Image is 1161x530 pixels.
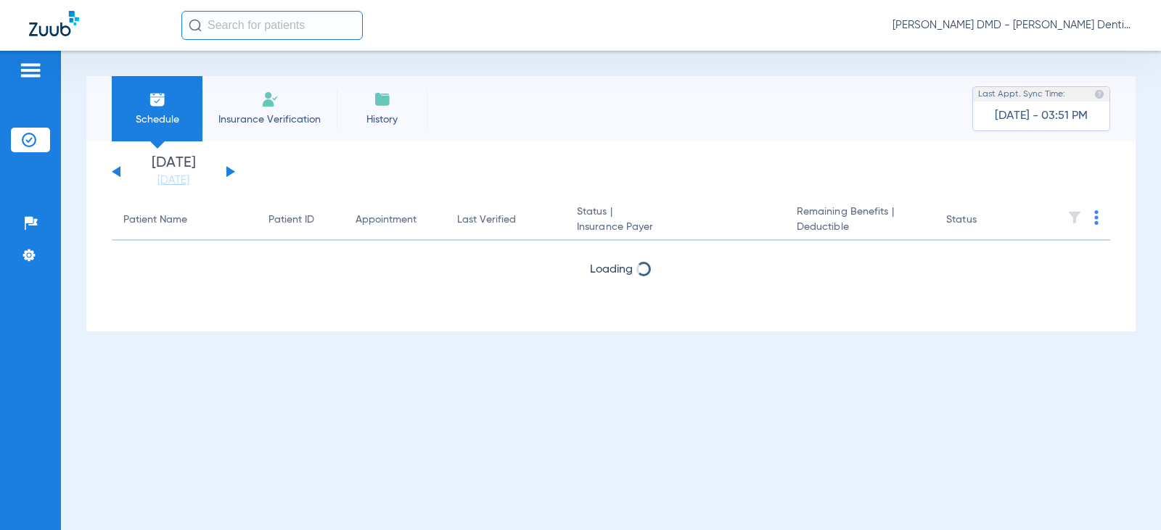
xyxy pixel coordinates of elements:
img: last sync help info [1094,89,1104,99]
th: Remaining Benefits | [785,200,935,241]
div: Patient ID [268,212,332,228]
li: [DATE] [130,156,217,188]
div: Patient Name [123,212,187,228]
img: Search Icon [189,19,202,32]
img: Zuub Logo [29,11,79,36]
div: Patient ID [268,212,314,228]
div: Last Verified [457,212,554,228]
a: [DATE] [130,173,217,188]
div: Appointment [356,212,417,228]
img: History [374,91,391,108]
div: Last Verified [457,212,516,228]
span: [DATE] - 03:51 PM [995,109,1088,123]
img: filter.svg [1067,210,1082,225]
span: Loading [590,264,633,276]
span: Deductible [797,220,923,235]
div: Appointment [356,212,434,228]
th: Status | [565,200,785,241]
span: Insurance Payer [577,220,774,235]
img: group-dot-blue.svg [1094,210,1099,225]
img: hamburger-icon [19,62,42,79]
span: Last Appt. Sync Time: [978,87,1065,102]
span: [PERSON_NAME] DMD - [PERSON_NAME] Dentistry PC [893,18,1132,33]
input: Search for patients [181,11,363,40]
img: Manual Insurance Verification [261,91,279,108]
img: Schedule [149,91,166,108]
span: History [348,112,417,127]
span: Schedule [123,112,192,127]
th: Status [935,200,1033,241]
div: Patient Name [123,212,245,228]
span: Insurance Verification [213,112,326,127]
